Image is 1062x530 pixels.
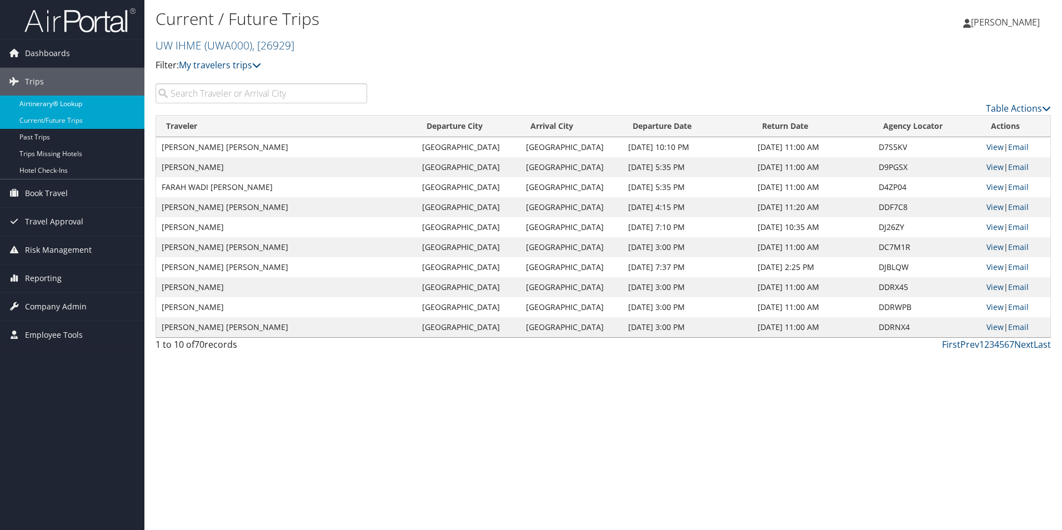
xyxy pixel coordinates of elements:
[999,338,1004,351] a: 5
[417,217,520,237] td: [GEOGRAPHIC_DATA]
[986,262,1004,272] a: View
[623,217,752,237] td: [DATE] 7:10 PM
[520,257,623,277] td: [GEOGRAPHIC_DATA]
[981,317,1050,337] td: |
[752,317,873,337] td: [DATE] 11:00 AM
[981,237,1050,257] td: |
[873,237,981,257] td: DC7M1R
[417,237,520,257] td: [GEOGRAPHIC_DATA]
[986,102,1051,114] a: Table Actions
[417,257,520,277] td: [GEOGRAPHIC_DATA]
[1008,302,1029,312] a: Email
[1004,338,1009,351] a: 6
[752,177,873,197] td: [DATE] 11:00 AM
[981,157,1050,177] td: |
[25,264,62,292] span: Reporting
[156,317,417,337] td: [PERSON_NAME] [PERSON_NAME]
[520,116,623,137] th: Arrival City: activate to sort column ascending
[986,322,1004,332] a: View
[623,317,752,337] td: [DATE] 3:00 PM
[752,197,873,217] td: [DATE] 11:20 AM
[156,58,753,73] p: Filter:
[1008,182,1029,192] a: Email
[25,39,70,67] span: Dashboards
[520,157,623,177] td: [GEOGRAPHIC_DATA]
[986,142,1004,152] a: View
[981,297,1050,317] td: |
[417,137,520,157] td: [GEOGRAPHIC_DATA]
[989,338,994,351] a: 3
[981,137,1050,157] td: |
[417,197,520,217] td: [GEOGRAPHIC_DATA]
[623,257,752,277] td: [DATE] 7:37 PM
[994,338,999,351] a: 4
[986,302,1004,312] a: View
[1008,322,1029,332] a: Email
[417,297,520,317] td: [GEOGRAPHIC_DATA]
[156,7,753,31] h1: Current / Future Trips
[873,257,981,277] td: DJBLQW
[752,137,873,157] td: [DATE] 11:00 AM
[520,277,623,297] td: [GEOGRAPHIC_DATA]
[623,277,752,297] td: [DATE] 3:00 PM
[1034,338,1051,351] a: Last
[194,338,204,351] span: 70
[873,297,981,317] td: DDRWPB
[1008,202,1029,212] a: Email
[623,237,752,257] td: [DATE] 3:00 PM
[963,6,1051,39] a: [PERSON_NAME]
[520,217,623,237] td: [GEOGRAPHIC_DATA]
[156,38,294,53] a: UW IHME
[981,257,1050,277] td: |
[986,222,1004,232] a: View
[873,177,981,197] td: D4ZP04
[1008,282,1029,292] a: Email
[623,116,752,137] th: Departure Date: activate to sort column descending
[981,197,1050,217] td: |
[417,277,520,297] td: [GEOGRAPHIC_DATA]
[156,116,417,137] th: Traveler: activate to sort column ascending
[752,217,873,237] td: [DATE] 10:35 AM
[156,257,417,277] td: [PERSON_NAME] [PERSON_NAME]
[873,317,981,337] td: DDRNX4
[520,297,623,317] td: [GEOGRAPHIC_DATA]
[156,157,417,177] td: [PERSON_NAME]
[156,277,417,297] td: [PERSON_NAME]
[873,197,981,217] td: DDF7C8
[981,217,1050,237] td: |
[1008,142,1029,152] a: Email
[623,157,752,177] td: [DATE] 5:35 PM
[873,116,981,137] th: Agency Locator: activate to sort column ascending
[1008,262,1029,272] a: Email
[25,321,83,349] span: Employee Tools
[981,116,1050,137] th: Actions
[623,197,752,217] td: [DATE] 4:15 PM
[873,137,981,157] td: D7S5KV
[179,59,261,71] a: My travelers trips
[979,338,984,351] a: 1
[971,16,1040,28] span: [PERSON_NAME]
[520,177,623,197] td: [GEOGRAPHIC_DATA]
[156,177,417,197] td: FARAH WADI [PERSON_NAME]
[204,38,252,53] span: ( UWA000 )
[417,177,520,197] td: [GEOGRAPHIC_DATA]
[520,197,623,217] td: [GEOGRAPHIC_DATA]
[1008,162,1029,172] a: Email
[752,237,873,257] td: [DATE] 11:00 AM
[752,157,873,177] td: [DATE] 11:00 AM
[752,257,873,277] td: [DATE] 2:25 PM
[752,116,873,137] th: Return Date: activate to sort column ascending
[873,277,981,297] td: DDRX45
[981,277,1050,297] td: |
[25,68,44,96] span: Trips
[873,217,981,237] td: DJ26ZY
[1014,338,1034,351] a: Next
[25,179,68,207] span: Book Travel
[156,338,367,357] div: 1 to 10 of records
[252,38,294,53] span: , [ 26929 ]
[156,217,417,237] td: [PERSON_NAME]
[623,297,752,317] td: [DATE] 3:00 PM
[986,182,1004,192] a: View
[986,282,1004,292] a: View
[417,317,520,337] td: [GEOGRAPHIC_DATA]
